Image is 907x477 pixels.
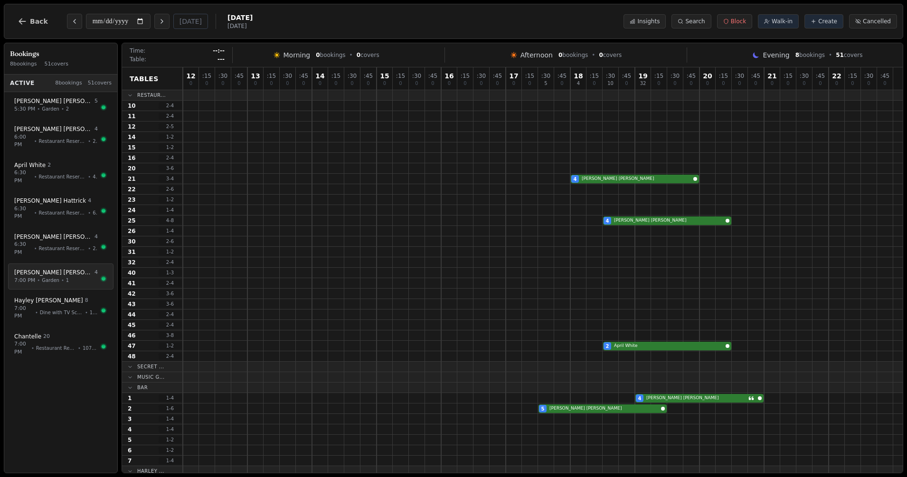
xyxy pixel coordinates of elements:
span: 1 [66,277,69,284]
span: 0 [599,52,603,58]
span: 0 [286,81,289,86]
span: 46 [128,332,136,339]
span: April White [14,161,46,169]
span: • [88,138,91,145]
h3: Bookings [10,49,112,58]
span: 0 [625,81,628,86]
span: • [78,345,81,352]
span: 0 [754,81,757,86]
span: [PERSON_NAME] [PERSON_NAME] [14,97,93,105]
button: [PERSON_NAME] [PERSON_NAME]55:30 PM•Garden•2 [8,92,113,118]
span: : 45 [557,73,567,79]
span: : 15 [396,73,405,79]
span: [PERSON_NAME] [PERSON_NAME] [14,269,93,276]
span: 1 - 2 [159,436,181,443]
span: : 30 [606,73,615,79]
span: Music G... [137,374,165,381]
span: 31 [128,248,136,256]
span: 107, 106 [83,345,98,352]
span: 1 - 4 [159,227,181,234]
span: 0 [480,81,482,86]
span: 5 [94,97,98,105]
span: 16 [128,154,136,162]
span: 5 [544,81,547,86]
button: Back [10,10,56,33]
span: : 15 [331,73,340,79]
span: 4 [94,125,98,133]
span: 1 - 3 [159,269,181,276]
span: 41 [128,280,136,287]
span: : 15 [784,73,793,79]
span: 1 - 4 [159,415,181,422]
span: Restaurant Reservation [39,245,86,252]
button: Next day [154,14,170,29]
span: Walk-in [772,18,793,25]
span: 1 - 4 [159,206,181,214]
span: : 45 [235,73,244,79]
span: Afternoon [520,50,553,60]
span: • [350,51,353,59]
span: 4 [577,81,580,86]
span: : 15 [719,73,728,79]
span: 0 [803,81,805,86]
span: 17 [509,73,518,79]
span: 0 [448,81,451,86]
span: • [37,277,40,284]
span: : 45 [687,73,696,79]
span: 3 - 8 [159,332,181,339]
span: bookings [316,51,345,59]
span: 0 [528,81,531,86]
span: 0 [851,81,854,86]
span: Back [30,18,48,25]
span: : 15 [267,73,276,79]
span: • [88,173,91,180]
span: 22 [832,73,841,79]
span: : 15 [848,73,857,79]
span: : 30 [348,73,357,79]
button: [DATE] [173,14,208,29]
span: 1 - 2 [159,342,181,349]
span: 0 [415,81,418,86]
span: 2 - 4 [159,154,181,161]
span: 45 [128,321,136,329]
span: 4 [88,197,91,205]
span: 26 [128,227,136,235]
span: [PERSON_NAME] [PERSON_NAME] [646,395,746,402]
span: 0 [205,81,208,86]
span: Morning [283,50,311,60]
button: [PERSON_NAME] [PERSON_NAME]46:00 PM•Restaurant Reservation•21 [8,120,113,154]
span: : 45 [428,73,437,79]
span: 3 - 6 [159,165,181,172]
button: Cancelled [849,14,897,28]
span: 7:00 PM [14,340,29,356]
span: 40 [128,269,136,277]
button: Walk-in [758,14,799,28]
span: 47 [93,173,98,180]
span: [PERSON_NAME] [PERSON_NAME] [549,405,659,412]
span: 12 [186,73,195,79]
span: 2 - 4 [159,112,181,120]
button: Chantelle 207:00 PM•Restaurant Reservation•107, 106 [8,327,113,362]
span: Table: [130,56,146,63]
span: 21 [767,73,776,79]
span: 0 [867,81,870,86]
span: : 15 [461,73,470,79]
span: 0 [512,81,515,86]
span: 1 - 4 [159,426,181,433]
button: Block [717,14,752,28]
span: 4 [638,395,642,402]
span: • [34,245,37,252]
span: 1 - 2 [159,133,181,140]
span: 22 [128,186,136,193]
span: 0 [383,81,386,86]
span: 1 - 2 [159,144,181,151]
span: 105 [90,309,98,316]
span: 4 [606,217,609,224]
span: 4 - 8 [159,217,181,224]
span: 13 [251,73,260,79]
span: 0 [254,81,257,86]
span: 0 [367,81,369,86]
span: 14 [128,133,136,141]
span: 7:00 PM [14,305,33,320]
span: 3 [128,415,132,423]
